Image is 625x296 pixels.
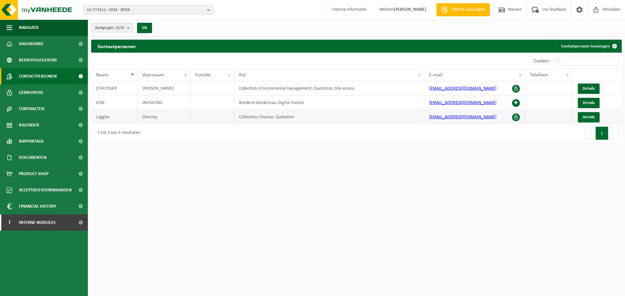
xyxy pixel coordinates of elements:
span: Financial History [19,198,56,214]
td: D'HUYSSER [91,81,137,96]
span: E-mail [429,72,443,78]
a: Offerte aanvragen [436,3,490,16]
a: Details [578,98,600,108]
span: Product Shop [19,166,49,182]
span: Voornaam [142,72,164,78]
td: Collection; Finance; Quotation [234,110,424,124]
span: I [7,214,12,231]
count: (3/3) [116,26,124,30]
span: Rapportage [19,133,44,149]
h2: Contactpersonen [91,40,142,52]
span: Details [583,86,595,91]
span: Functie [195,72,211,78]
span: Bedrijfsgegevens [19,52,57,68]
span: Navigatie [19,19,39,36]
td: Logghe [91,110,137,124]
label: Interne informatie [323,5,366,15]
span: Kalender [19,117,39,133]
a: [EMAIL_ADDRESS][DOMAIN_NAME] [429,100,496,105]
span: Naam [96,72,109,78]
td: Borderel-Bordereau; Digital Invoice [234,96,424,110]
button: OK [137,23,152,33]
span: Details [583,101,595,105]
td: INVOICING [137,96,190,110]
td: ECM [91,96,137,110]
span: Dashboard [19,36,43,52]
span: Contracten [19,101,44,117]
span: Documenten [19,149,47,166]
strong: [PERSON_NAME] [394,7,426,12]
span: Rol [239,72,246,78]
span: Gebruikers [19,84,43,101]
td: Collection; Environmental management; Quotation; Site access [234,81,424,96]
span: Interne modules [19,214,56,231]
span: Telefoon [530,72,548,78]
button: Next [608,127,618,140]
td: Chesney [137,110,190,124]
button: 1 [596,127,608,140]
a: Details [578,112,600,122]
a: Details [578,84,600,94]
td: [PERSON_NAME] [137,81,190,96]
span: Acceptatievoorwaarden [19,182,72,198]
button: 10-773311 - ECM - IEPER [83,5,213,15]
span: 10-773311 - ECM - IEPER [87,5,204,15]
a: [EMAIL_ADDRESS][DOMAIN_NAME] [429,86,496,91]
span: Vestigingen [95,23,124,33]
button: Previous [585,127,596,140]
label: Zoeken: [534,58,550,64]
div: 1 tot 3 van 3 resultaten [94,127,140,139]
span: Contactpersonen [19,68,57,84]
span: Details [583,115,595,119]
span: Offerte aanvragen [450,6,487,13]
a: Contactpersoon toevoegen [556,40,621,53]
button: Vestigingen(3/3) [91,23,133,32]
a: [EMAIL_ADDRESS][DOMAIN_NAME] [429,115,496,120]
